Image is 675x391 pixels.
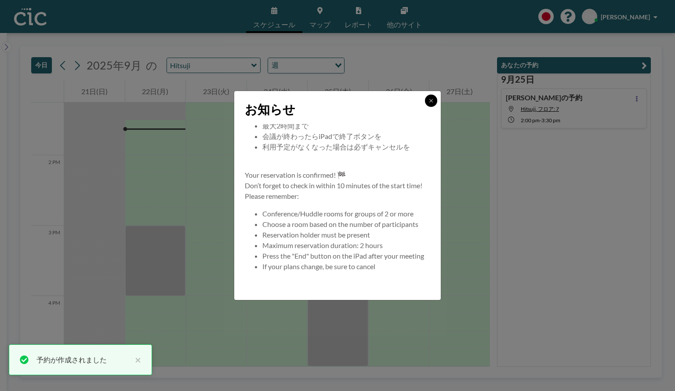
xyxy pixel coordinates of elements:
span: お知らせ [245,102,295,117]
span: 利用予定がなくなった場合は必ずキャンセルを [262,143,410,151]
span: Choose a room based on the number of participants [262,220,418,228]
span: Reservation holder must be present [262,230,370,239]
span: Conference/Huddle rooms for groups of 2 or more [262,209,414,218]
div: 予約が作成されました [36,354,131,365]
span: Please remember: [245,192,299,200]
span: 会議が終わったらiPadで終了ボタンを [262,132,381,140]
span: Your reservation is confirmed! 🏁 [245,171,346,179]
button: close [131,354,141,365]
span: Press the "End" button on the iPad after your meeting [262,252,424,260]
span: 最大2時間まで [262,121,308,130]
span: If your plans change, be sure to cancel [262,262,375,270]
span: Maximum reservation duration: 2 hours [262,241,383,249]
span: Don’t forget to check in within 10 minutes of the start time! [245,181,422,190]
